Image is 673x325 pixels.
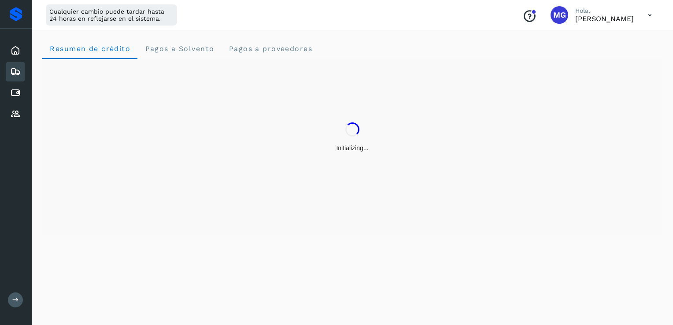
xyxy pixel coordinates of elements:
[144,44,214,53] span: Pagos a Solvento
[575,7,634,15] p: Hola,
[575,15,634,23] p: MANUEL GERARDO VELA
[6,41,25,60] div: Inicio
[6,83,25,103] div: Cuentas por pagar
[46,4,177,26] div: Cualquier cambio puede tardar hasta 24 horas en reflejarse en el sistema.
[49,44,130,53] span: Resumen de crédito
[228,44,312,53] span: Pagos a proveedores
[6,104,25,124] div: Proveedores
[6,62,25,81] div: Embarques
